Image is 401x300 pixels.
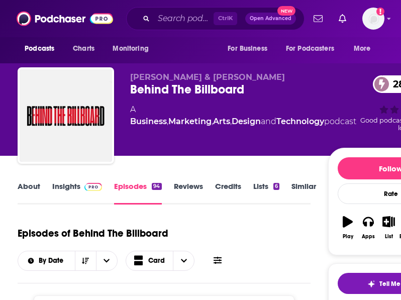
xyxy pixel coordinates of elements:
[232,117,261,126] a: Design
[343,234,353,240] div: Play
[245,13,296,25] button: Open AdvancedNew
[286,42,334,56] span: For Podcasters
[338,210,358,246] button: Play
[114,181,161,205] a: Episodes94
[126,251,195,271] button: Choose View
[230,117,232,126] span: ,
[228,42,267,56] span: For Business
[52,181,102,205] a: InsightsPodchaser Pro
[130,117,167,126] a: Business
[25,42,54,56] span: Podcasts
[18,181,40,205] a: About
[18,257,75,264] button: open menu
[362,234,375,240] div: Apps
[84,183,102,191] img: Podchaser Pro
[291,181,316,205] a: Similar
[18,251,118,271] h2: Choose List sort
[347,39,383,58] button: open menu
[17,9,113,28] img: Podchaser - Follow, Share and Rate Podcasts
[362,8,384,30] img: User Profile
[362,8,384,30] span: Logged in as PRSuperstar
[167,117,168,126] span: ,
[279,39,349,58] button: open menu
[273,183,279,190] div: 6
[18,227,168,240] h1: Episodes of Behind The Billboard
[378,210,399,246] button: List
[362,8,384,30] button: Show profile menu
[106,39,161,58] button: open menu
[261,117,276,126] span: and
[20,69,112,162] img: Behind The Billboard
[214,12,237,25] span: Ctrl K
[168,117,212,126] a: Marketing
[358,210,379,246] button: Apps
[130,104,356,128] div: A podcast
[310,10,327,27] a: Show notifications dropdown
[154,11,214,27] input: Search podcasts, credits, & more...
[276,117,324,126] a: Technology
[335,10,350,27] a: Show notifications dropdown
[250,16,291,21] span: Open Advanced
[126,7,305,30] div: Search podcasts, credits, & more...
[385,234,393,240] div: List
[113,42,148,56] span: Monitoring
[354,42,371,56] span: More
[215,181,241,205] a: Credits
[130,72,285,82] span: [PERSON_NAME] & [PERSON_NAME]
[96,251,117,270] button: open menu
[376,8,384,16] svg: Add a profile image
[174,181,203,205] a: Reviews
[39,257,67,264] span: By Date
[277,6,295,16] span: New
[253,181,279,205] a: Lists6
[75,251,96,270] button: Sort Direction
[367,280,375,288] img: tell me why sparkle
[152,183,161,190] div: 94
[221,39,280,58] button: open menu
[213,117,230,126] a: Arts
[148,257,165,264] span: Card
[66,39,101,58] a: Charts
[212,117,213,126] span: ,
[18,39,67,58] button: open menu
[73,42,94,56] span: Charts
